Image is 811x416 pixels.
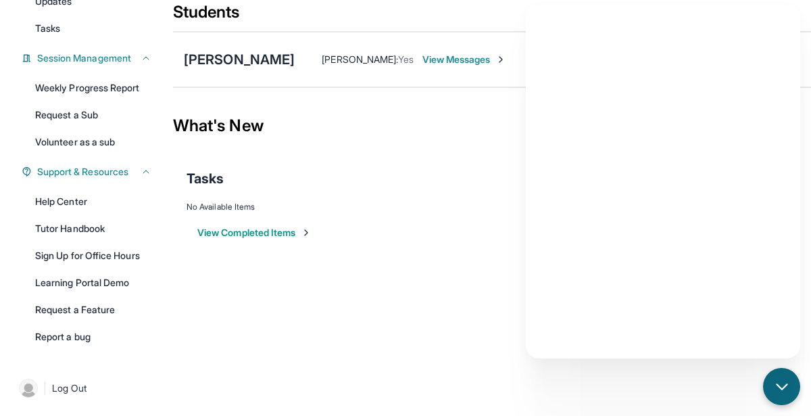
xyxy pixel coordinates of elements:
[52,382,87,395] span: Log Out
[14,373,159,403] a: |Log Out
[495,54,506,65] img: Chevron-Right
[422,53,507,66] span: View Messages
[32,51,151,65] button: Session Management
[37,51,131,65] span: Session Management
[35,22,60,35] span: Tasks
[27,130,159,154] a: Volunteer as a sub
[184,50,295,69] div: [PERSON_NAME]
[27,76,159,100] a: Weekly Progress Report
[173,1,811,31] div: Students
[763,368,800,405] button: chat-button
[27,298,159,322] a: Request a Feature
[187,202,797,212] div: No Available Items
[27,244,159,268] a: Sign Up for Office Hours
[197,226,312,239] button: View Completed Items
[19,379,38,398] img: user-img
[322,53,398,65] span: [PERSON_NAME] :
[187,169,224,188] span: Tasks
[27,189,159,214] a: Help Center
[27,325,159,349] a: Report a bug
[37,165,128,179] span: Support & Resources
[27,16,159,41] a: Tasks
[27,103,159,127] a: Request a Sub
[27,271,159,295] a: Learning Portal Demo
[32,165,151,179] button: Support & Resources
[526,5,800,359] iframe: Chatbot
[398,53,414,65] span: Yes
[43,380,47,396] span: |
[173,96,811,156] div: What's New
[27,216,159,241] a: Tutor Handbook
